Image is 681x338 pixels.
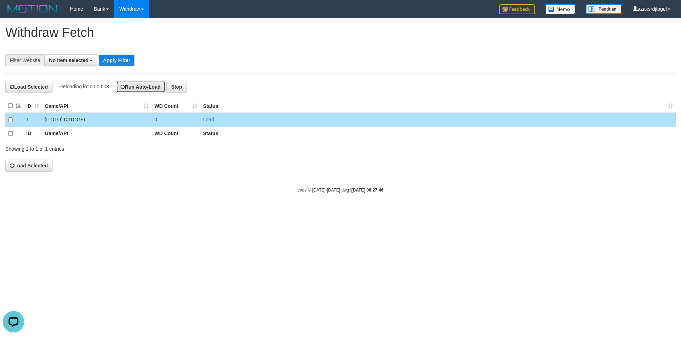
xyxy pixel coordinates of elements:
[49,57,88,63] span: No item selected
[203,117,214,122] a: Load
[154,117,157,122] span: 0
[42,127,151,140] th: Game/API
[5,81,52,93] button: Load Selected
[151,127,200,140] th: WD Count
[5,143,278,153] div: Showing 1 to 1 of 1 entries
[59,84,109,89] span: Reloading in: 00:00:08
[351,188,383,193] strong: [DATE] 08:27:46
[298,188,383,193] small: code © [DATE]-[DATE] dwg |
[23,113,42,127] td: 1
[23,127,42,140] th: ID
[5,26,676,40] h1: Withdraw Fetch
[5,4,59,14] img: MOTION_logo.png
[5,54,44,66] div: Filter Website
[200,99,676,113] th: Status: activate to sort column ascending
[499,4,535,14] img: Feedback.jpg
[23,99,42,113] th: ID: activate to sort column ascending
[151,99,200,113] th: WD Count: activate to sort column ascending
[166,81,187,93] button: Stop
[42,99,151,113] th: Game/API: activate to sort column ascending
[3,3,24,24] button: Open LiveChat chat widget
[42,113,151,127] td: [ITOTO] DJTOGEL
[116,81,165,93] button: Run Auto-Load
[546,4,575,14] img: Button%20Memo.svg
[5,160,52,172] button: Load Selected
[586,4,621,14] img: panduan.png
[44,54,97,66] button: No item selected
[99,55,134,66] button: Apply Filter
[200,127,676,140] th: Status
